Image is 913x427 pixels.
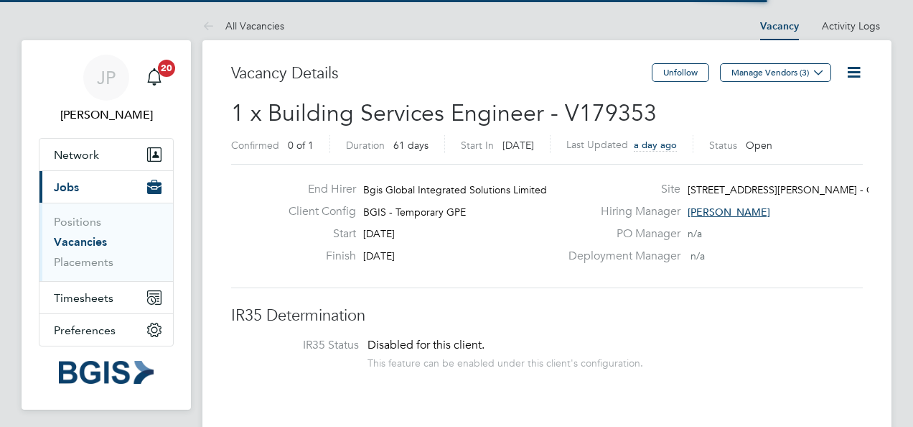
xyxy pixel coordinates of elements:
[690,249,705,262] span: n/a
[709,139,737,152] label: Status
[760,20,799,32] a: Vacancy
[560,226,680,242] label: PO Manager
[652,63,709,82] button: Unfollow
[39,106,174,124] span: Jasmin Padmore
[39,171,173,203] button: Jobs
[54,180,79,194] span: Jobs
[140,55,169,101] a: 20
[39,55,174,124] a: JP[PERSON_NAME]
[560,249,680,264] label: Deployment Manager
[54,215,101,229] a: Positions
[363,249,395,262] span: [DATE]
[54,323,116,337] span: Preferences
[688,183,886,196] span: [STREET_ADDRESS][PERSON_NAME] - GPE
[502,139,534,152] span: [DATE]
[363,206,466,219] span: BGIS - Temporary GPE
[720,63,831,82] button: Manage Vendors (3)
[277,182,356,197] label: End Hirer
[746,139,772,152] span: Open
[367,353,643,369] div: This feature can be enabled under this client's configuration.
[54,255,113,269] a: Placements
[39,282,173,313] button: Timesheets
[277,226,356,242] label: Start
[288,139,314,152] span: 0 of 1
[39,139,173,170] button: Network
[393,139,429,152] span: 61 days
[560,182,680,197] label: Site
[688,227,702,240] span: n/a
[97,68,116,87] span: JP
[688,206,770,219] span: [PERSON_NAME]
[54,148,99,162] span: Network
[39,203,173,281] div: Jobs
[231,306,863,326] h3: IR35 Determination
[59,361,154,384] img: bgis-logo-retina.png
[54,235,107,249] a: Vacancies
[231,99,657,127] span: 1 x Building Services Engineer - V179353
[231,63,652,84] h3: Vacancy Details
[363,227,395,240] span: [DATE]
[566,138,628,151] label: Last Updated
[245,338,359,353] label: IR35 Status
[158,60,175,77] span: 20
[39,361,174,384] a: Go to home page
[461,139,494,152] label: Start In
[277,204,356,219] label: Client Config
[634,139,677,151] span: a day ago
[202,19,284,32] a: All Vacancies
[363,183,547,196] span: Bgis Global Integrated Solutions Limited
[367,338,484,352] span: Disabled for this client.
[277,249,356,264] label: Finish
[39,314,173,346] button: Preferences
[346,139,385,152] label: Duration
[560,204,680,219] label: Hiring Manager
[231,139,279,152] label: Confirmed
[822,19,880,32] a: Activity Logs
[22,40,191,410] nav: Main navigation
[54,291,113,305] span: Timesheets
